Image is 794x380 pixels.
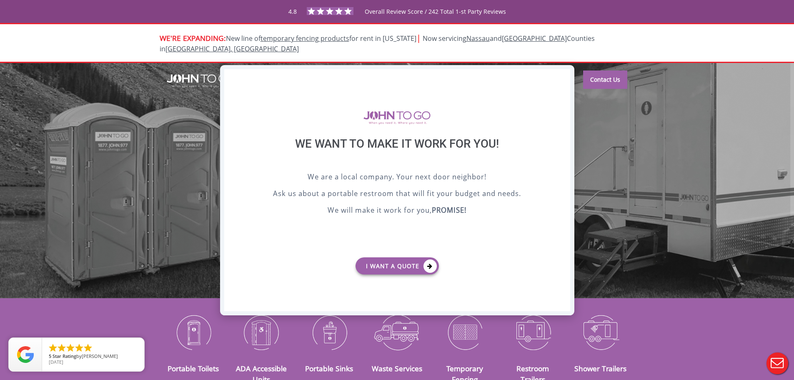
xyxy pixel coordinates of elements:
[83,343,93,353] li: 
[432,205,466,215] b: PROMISE!
[17,346,34,363] img: Review Rating
[245,137,549,171] div: We want to make it work for you!
[49,359,63,365] span: [DATE]
[82,353,118,359] span: [PERSON_NAME]
[53,353,76,359] span: Star Rating
[245,188,549,201] p: Ask us about a portable restroom that will fit your budget and needs.
[65,343,75,353] li: 
[49,354,138,360] span: by
[245,205,549,217] p: We will make it work for you,
[245,171,549,184] p: We are a local company. Your next door neighbor!
[356,257,439,274] a: I want a Quote
[363,111,431,124] img: logo of viptogo
[48,343,58,353] li: 
[74,343,84,353] li: 
[557,69,570,83] div: X
[49,353,51,359] span: 5
[761,347,794,380] button: Live Chat
[57,343,67,353] li: 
